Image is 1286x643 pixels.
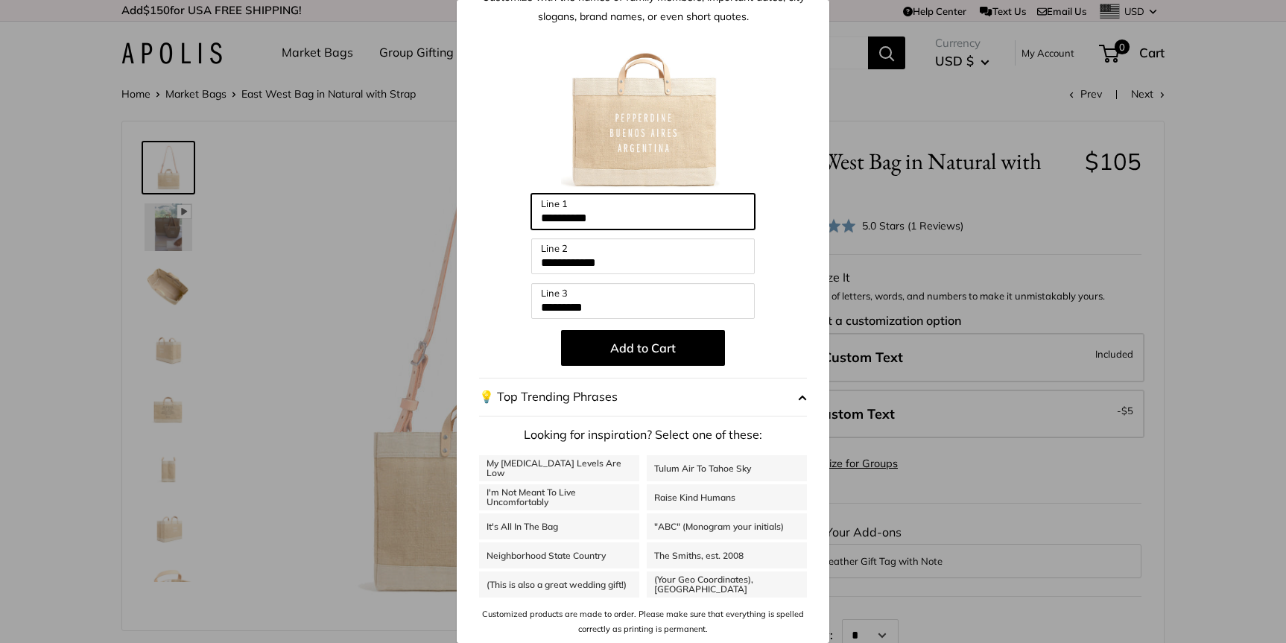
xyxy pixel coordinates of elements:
a: Tulum Air To Tahoe Sky [647,455,807,481]
button: 💡 Top Trending Phrases [479,378,807,416]
a: Neighborhood State Country [479,542,639,568]
button: Add to Cart [561,330,725,366]
a: (Your Geo Coordinates), [GEOGRAPHIC_DATA] [647,571,807,598]
p: Customized products are made to order. Please make sure that everything is spelled correctly as p... [479,606,807,637]
img: customizer-prod [561,30,725,194]
a: My [MEDICAL_DATA] Levels Are Low [479,455,639,481]
a: I'm Not Meant To Live Uncomfortably [479,484,639,510]
a: (This is also a great wedding gift!) [479,571,639,598]
p: Looking for inspiration? Select one of these: [479,424,807,446]
iframe: Sign Up via Text for Offers [12,586,159,631]
a: The Smiths, est. 2008 [647,542,807,568]
a: It's All In The Bag [479,513,639,539]
a: Raise Kind Humans [647,484,807,510]
a: "ABC" (Monogram your initials) [647,513,807,539]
